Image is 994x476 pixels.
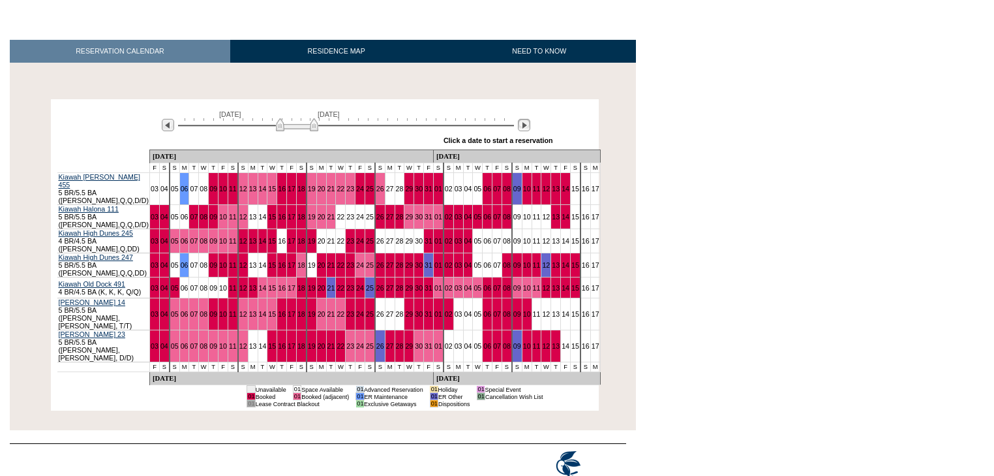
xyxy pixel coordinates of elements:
a: 13 [249,310,257,318]
a: 29 [405,310,413,318]
a: 15 [268,185,276,193]
a: 21 [327,237,335,245]
a: 03 [455,284,462,292]
a: 02 [445,310,453,318]
a: 21 [327,213,335,221]
a: 10 [219,284,227,292]
a: 03 [151,284,158,292]
a: 02 [445,185,453,193]
a: 16 [582,284,590,292]
a: 08 [503,213,511,221]
a: 24 [356,185,364,193]
a: 20 [318,310,325,318]
a: 09 [209,261,217,269]
a: RESIDENCE MAP [230,40,443,63]
a: 29 [405,213,413,221]
a: 06 [181,261,188,269]
a: 26 [376,284,384,292]
a: 18 [297,310,305,318]
a: 08 [503,261,511,269]
a: 30 [415,185,423,193]
a: 20 [318,213,325,221]
a: 31 [425,237,432,245]
a: 09 [513,237,521,245]
a: 04 [160,213,168,221]
a: 06 [483,284,491,292]
a: 06 [181,213,188,221]
a: 17 [288,310,295,318]
a: 06 [181,310,188,318]
a: 08 [200,261,207,269]
a: 03 [455,237,462,245]
a: 17 [592,261,599,269]
a: 20 [318,261,325,269]
a: 13 [552,185,560,193]
a: 10 [523,261,531,269]
a: 26 [376,213,384,221]
a: 09 [209,284,217,292]
a: 21 [327,261,335,269]
a: 24 [356,284,364,292]
a: 06 [483,213,491,221]
a: 14 [259,284,267,292]
a: 23 [346,185,354,193]
a: 16 [278,185,286,193]
a: 28 [396,213,404,221]
a: 14 [562,213,569,221]
a: 08 [200,310,207,318]
a: 20 [318,284,325,292]
a: 05 [474,284,481,292]
a: 15 [268,284,276,292]
a: 12 [239,310,247,318]
a: 15 [571,284,579,292]
a: 04 [464,185,472,193]
a: 29 [405,284,413,292]
a: 15 [571,185,579,193]
a: 17 [592,310,599,318]
a: 19 [308,310,316,318]
a: 22 [337,310,344,318]
a: 07 [493,284,501,292]
a: 03 [455,310,462,318]
a: 29 [405,261,413,269]
a: 12 [542,185,550,193]
a: 20 [318,237,325,245]
a: 17 [592,213,599,221]
a: 11 [533,237,541,245]
a: 04 [160,261,168,269]
a: 13 [249,237,257,245]
a: 16 [278,310,286,318]
a: 19 [308,284,316,292]
a: 23 [346,237,354,245]
a: 23 [346,310,354,318]
a: 25 [366,237,374,245]
a: 22 [337,213,344,221]
a: 20 [318,185,325,193]
a: 14 [562,310,569,318]
a: 30 [415,310,423,318]
a: 05 [171,185,179,193]
a: 05 [474,213,481,221]
a: 15 [268,213,276,221]
a: 09 [209,310,217,318]
a: [PERSON_NAME] 23 [59,330,125,338]
a: Kiawah Halona 111 [59,205,119,213]
a: 02 [445,284,453,292]
a: 03 [455,261,462,269]
a: 06 [483,261,491,269]
a: 15 [268,261,276,269]
a: 31 [425,310,432,318]
a: 23 [346,261,354,269]
a: 07 [493,310,501,318]
a: 29 [405,185,413,193]
a: 21 [327,284,335,292]
a: 05 [474,237,481,245]
a: 25 [366,310,374,318]
a: 10 [523,237,531,245]
a: 22 [337,237,344,245]
a: 08 [503,284,511,292]
a: Kiawah High Dunes 247 [59,253,133,261]
a: 11 [229,261,237,269]
a: 01 [434,261,442,269]
a: 09 [513,185,521,193]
